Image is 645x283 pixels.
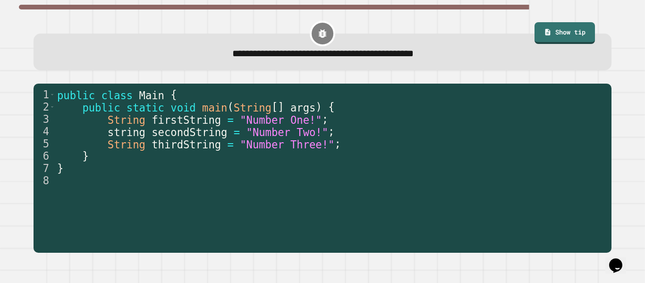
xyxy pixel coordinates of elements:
div: 5 [34,137,55,150]
span: Toggle code folding, rows 1 through 7 [50,88,55,101]
span: public [57,89,95,101]
span: public [82,101,120,113]
span: main [202,101,227,113]
a: Show tip [535,22,595,44]
span: String [234,101,272,113]
span: "Number One!" [240,113,322,126]
span: secondString [152,126,227,138]
span: Toggle code folding, rows 2 through 6 [50,101,55,113]
span: String [108,113,145,126]
span: Main [139,89,164,101]
span: firstString [152,113,221,126]
span: "Number Two!" [246,126,329,138]
span: = [234,126,240,138]
span: = [227,138,233,150]
div: 7 [34,162,55,174]
span: static [127,101,164,113]
div: 2 [34,101,55,113]
iframe: chat widget [605,245,636,274]
div: 6 [34,150,55,162]
span: class [101,89,133,101]
span: String [108,138,145,150]
span: args [290,101,315,113]
div: 4 [34,125,55,137]
span: = [227,113,233,126]
span: void [170,101,195,113]
div: 1 [34,88,55,101]
span: "Number Three!" [240,138,334,150]
span: string [108,126,145,138]
div: 8 [34,174,55,187]
span: thirdString [152,138,221,150]
div: 3 [34,113,55,125]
